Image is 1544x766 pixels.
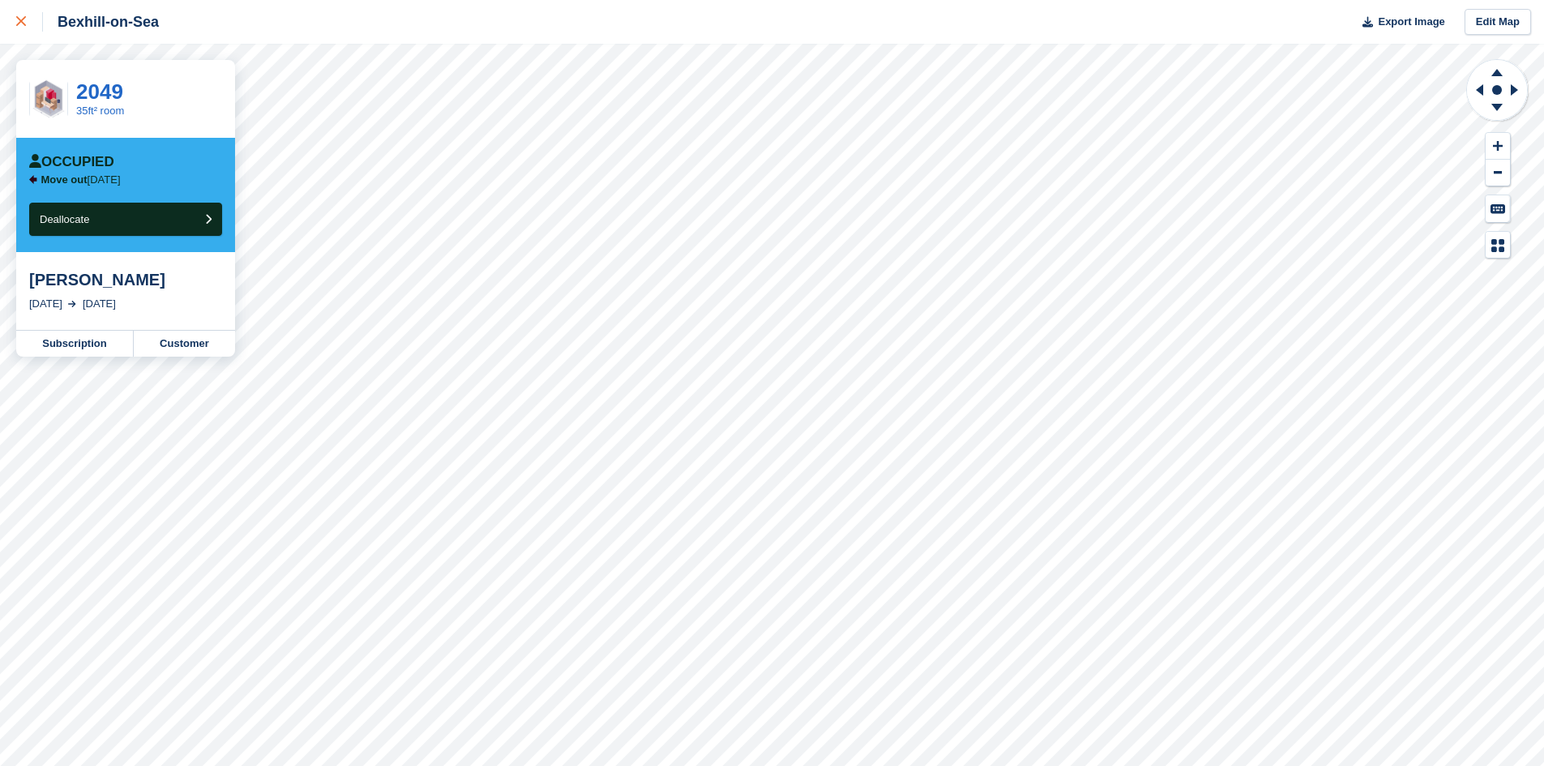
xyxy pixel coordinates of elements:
[1353,9,1445,36] button: Export Image
[1465,9,1531,36] a: Edit Map
[29,175,37,184] img: arrow-left-icn-90495f2de72eb5bd0bd1c3c35deca35cc13f817d75bef06ecd7c0b315636ce7e.svg
[29,203,222,236] button: Deallocate
[68,301,76,307] img: arrow-right-light-icn-cde0832a797a2874e46488d9cf13f60e5c3a73dbe684e267c42b8395dfbc2abf.svg
[1486,195,1510,222] button: Keyboard Shortcuts
[83,296,116,312] div: [DATE]
[41,173,121,186] p: [DATE]
[30,78,67,121] img: 35FT.jpg
[1378,14,1444,30] span: Export Image
[29,270,222,289] div: [PERSON_NAME]
[134,331,235,357] a: Customer
[76,79,123,104] a: 2049
[41,173,88,186] span: Move out
[40,213,89,225] span: Deallocate
[43,12,159,32] div: Bexhill-on-Sea
[29,154,114,170] div: Occupied
[29,296,62,312] div: [DATE]
[1486,133,1510,160] button: Zoom In
[16,331,134,357] a: Subscription
[1486,232,1510,259] button: Map Legend
[1486,160,1510,186] button: Zoom Out
[76,105,124,117] a: 35ft² room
